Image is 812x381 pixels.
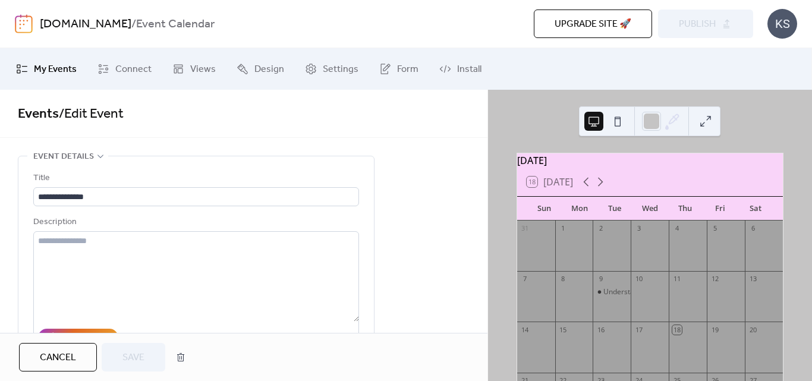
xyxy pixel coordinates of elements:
div: 31 [521,224,530,233]
div: 6 [748,224,757,233]
div: 7 [521,275,530,284]
div: Sun [527,197,562,221]
div: Thu [668,197,703,221]
div: 17 [634,325,643,334]
div: 9 [596,275,605,284]
div: Understanding a Doula's Role in Pre & Postpartum Mental Health [593,287,631,297]
div: Mon [562,197,597,221]
div: 12 [710,275,719,284]
div: Fri [703,197,738,221]
span: Install [457,62,481,77]
div: 20 [748,325,757,334]
span: Design [254,62,284,77]
div: 10 [634,275,643,284]
div: 16 [596,325,605,334]
a: Views [163,53,225,85]
a: My Events [7,53,86,85]
div: [DATE] [517,153,783,168]
div: Description [33,215,357,229]
a: Settings [296,53,367,85]
a: Form [370,53,427,85]
button: Upgrade site 🚀 [534,10,652,38]
div: 5 [710,224,719,233]
span: / Edit Event [59,101,124,127]
div: 13 [748,275,757,284]
b: / [131,13,136,36]
div: 18 [672,325,681,334]
div: 8 [559,275,568,284]
div: 1 [559,224,568,233]
span: Event details [33,150,94,164]
a: Connect [89,53,160,85]
div: 2 [596,224,605,233]
b: Event Calendar [136,13,215,36]
div: 15 [559,325,568,334]
button: Cancel [19,343,97,371]
div: Wed [632,197,668,221]
div: 19 [710,325,719,334]
span: Cancel [40,351,76,365]
div: KS [767,9,797,39]
a: Install [430,53,490,85]
div: Sat [738,197,773,221]
span: My Events [34,62,77,77]
img: logo [15,14,33,33]
div: 11 [672,275,681,284]
span: Form [397,62,418,77]
div: AI Assistant [60,331,110,345]
span: Views [190,62,216,77]
div: 14 [521,325,530,334]
a: Design [228,53,293,85]
span: Connect [115,62,152,77]
span: Settings [323,62,358,77]
div: Tue [597,197,632,221]
span: Upgrade site 🚀 [555,17,631,32]
a: [DOMAIN_NAME] [40,13,131,36]
div: Title [33,171,357,185]
div: 3 [634,224,643,233]
button: AI Assistant [38,329,118,347]
div: 4 [672,224,681,233]
a: Events [18,101,59,127]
